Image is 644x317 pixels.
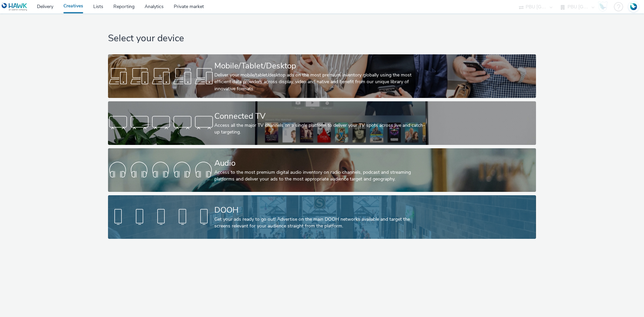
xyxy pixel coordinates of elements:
a: DOOHGet your ads ready to go out! Advertise on the main DOOH networks available and target the sc... [108,195,536,239]
div: Audio [214,157,427,169]
a: Mobile/Tablet/DesktopDeliver your mobile/tablet/desktop ads on the most premium inventory globall... [108,54,536,98]
a: Connected TVAccess all the major TV channels on a single platform to deliver your TV spots across... [108,101,536,145]
div: Mobile/Tablet/Desktop [214,60,427,72]
a: Hawk Academy [598,1,610,12]
img: undefined Logo [2,3,28,11]
img: Account FR [629,2,639,12]
h1: Select your device [108,32,536,45]
a: AudioAccess to the most premium digital audio inventory on radio channels, podcast and streaming ... [108,148,536,192]
div: Get your ads ready to go out! Advertise on the main DOOH networks available and target the screen... [214,216,427,230]
div: Access to the most premium digital audio inventory on radio channels, podcast and streaming platf... [214,169,427,183]
div: Deliver your mobile/tablet/desktop ads on the most premium inventory globally using the most effi... [214,72,427,92]
div: Connected TV [214,110,427,122]
div: DOOH [214,204,427,216]
img: Hawk Academy [598,1,608,12]
div: Access all the major TV channels on a single platform to deliver your TV spots across live and ca... [214,122,427,136]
